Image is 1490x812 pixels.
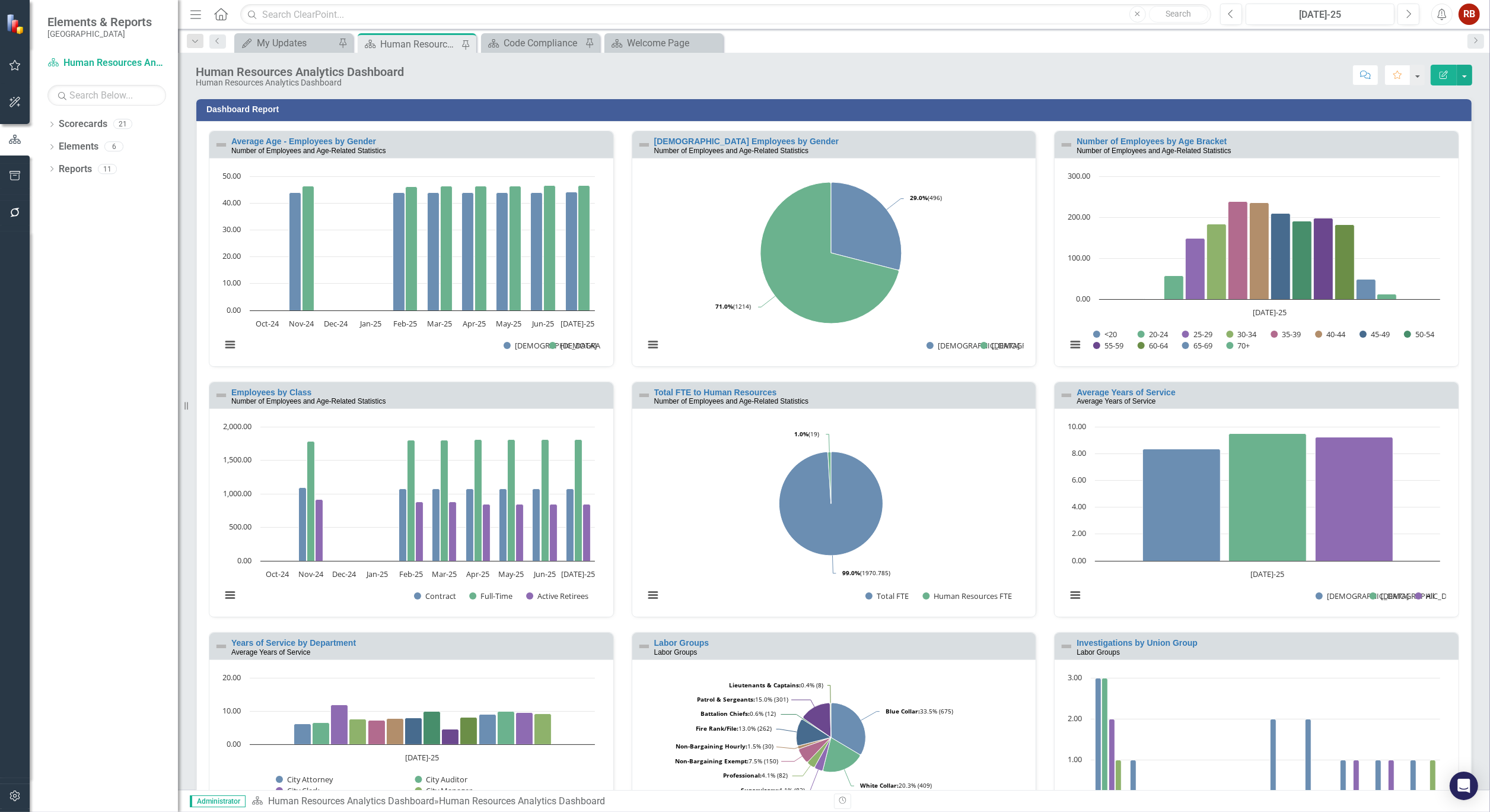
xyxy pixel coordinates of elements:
[638,170,1024,363] svg: Interactive chart
[190,795,246,807] span: Administrator
[1068,211,1090,222] text: 200.00
[1207,224,1227,299] path: Jul-25, 184. 30-34.
[1228,201,1248,299] path: Jul-25, 239. 35-39.
[59,163,92,176] a: Reports
[542,440,549,562] path: Jun-25, 1,806. Full-Time.
[1229,434,1307,562] path: Jul-25, 9.49295775. Males.
[215,421,607,614] div: Chart. Highcharts interactive chart.
[299,488,307,562] path: Nov-24, 1,089. Contract.
[1327,591,1409,601] text: [DEMOGRAPHIC_DATA]
[566,489,574,562] path: Jul-25, 1,076. Contract.
[483,505,491,562] path: Apr-25, 848. Active Retirees.
[575,440,582,562] path: Jul-25, 1,806. Full-Time.
[1068,252,1090,263] text: 100.00
[1377,294,1397,299] path: Jul-25, 12. 70+.
[638,421,1030,614] div: Chart. Highcharts interactive chart.
[1059,138,1074,152] img: Not Defined
[1061,421,1453,614] div: Chart. Highcharts interactive chart.
[222,672,241,683] text: 20.00
[1335,224,1355,299] path: Jul-25, 182. 60-64.
[209,131,614,366] div: Double-Click to Edit
[1149,329,1169,340] text: 20-24
[1314,218,1333,299] path: Jul-25, 198. 55-59.
[231,388,311,397] a: Employees by Class
[332,569,356,579] text: Dec-24
[425,591,456,601] text: Contract
[1061,170,1453,363] div: Chart. Highcharts interactive chart.
[831,703,866,754] path: Blue Collar, 675.
[365,569,388,579] text: Jan-25
[504,341,536,351] button: Show Males
[1077,397,1155,405] small: Average Years of Service
[637,639,651,654] img: Not Defined
[1246,4,1395,25] button: [DATE]-25
[697,695,788,703] text: 15.0% (301)
[1238,340,1250,351] text: 70+
[256,318,279,329] text: Oct-24
[498,711,515,744] g: Police, bar series 12 of 14 with 1 bar.
[215,170,607,363] div: Chart. Highcharts interactive chart.
[1061,170,1446,363] svg: Interactive chart
[526,591,590,601] button: Show Active Retirees
[496,192,508,310] path: May-25, 43.94034797. Males.
[47,85,166,106] input: Search Below...
[991,340,1073,351] text: [DEMOGRAPHIC_DATA]
[1059,388,1074,402] img: Not Defined
[1292,221,1312,299] path: Jul-25, 190. 50-54.
[1193,329,1212,340] text: 25-29
[231,648,310,656] small: Average Years of Service
[1068,421,1086,432] text: 10.00
[1061,421,1446,614] svg: Interactive chart
[1164,275,1184,299] path: Jul-25, 57. 20-24.
[533,489,540,562] path: Jun-25, 1,076. Contract.
[223,488,251,499] text: 1,000.00
[654,388,777,397] a: Total FTE to Human Resources
[938,340,1020,351] text: [DEMOGRAPHIC_DATA]
[1072,501,1086,512] text: 4.00
[1360,329,1391,340] button: Show 45-49
[697,695,755,703] tspan: Patrol & Sergeants:
[1068,672,1082,683] text: 3.00
[638,170,1030,363] div: Chart. Highcharts interactive chart.
[222,586,238,603] button: View chart menu, Chart
[1093,341,1125,351] button: Show 55-59
[1404,329,1435,340] button: Show 50-54
[934,591,1012,601] text: Human Resources FTE
[830,703,830,737] path: Lieutenants & Captains, 8.
[1072,528,1086,538] text: 2.00
[1076,293,1090,304] text: 0.00
[1066,586,1083,603] button: View chart menu, Chart
[654,397,808,405] small: Number of Employees and Age-Related Statistics
[886,707,953,715] text: 33.5% (675)
[1164,275,1184,299] g: 20-24, bar series 2 of 12 with 1 bar.
[462,192,474,310] path: Apr-25, 43.82684341. Males.
[1427,591,1435,601] text: All
[427,318,452,329] text: Mar-25
[1227,341,1251,351] button: Show 70+
[1271,329,1302,340] button: Show 35-39
[277,440,582,562] g: Full-Time, bar series 2 of 3 with 10 bars.
[298,569,324,579] text: Nov-24
[231,147,386,155] small: Number of Employees and Age-Related Statistics
[715,302,751,310] text: (1214)
[504,36,582,50] div: Code Compliance
[231,137,376,146] a: Average Age - Employees by Gender
[980,341,1013,351] button: Show Males
[276,775,334,785] button: Show City Attorney
[266,569,289,579] text: Oct-24
[1182,341,1214,351] button: Show 65-69
[469,591,513,601] button: Show Full-Time
[307,442,315,562] path: Nov-24, 1,784. Full-Time.
[215,170,601,363] svg: Interactive chart
[1251,569,1285,579] text: [DATE]-25
[424,711,441,744] g: Fire, bar series 8 of 14 with 1 bar.
[828,452,831,503] path: Human Resources FTE, 19.
[1186,238,1205,299] g: 25-29, bar series 3 of 12 with 1 bar.
[251,795,825,808] div: »
[654,638,709,648] a: Labor Groups
[1068,170,1090,181] text: 300.00
[441,440,448,562] path: Mar-25, 1,803. Full-Time.
[380,37,459,52] div: Human Resources Analytics Dashboard
[231,638,356,648] a: Years of Service by Department
[331,705,348,744] g: City Clerk, bar series 3 of 14 with 1 bar.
